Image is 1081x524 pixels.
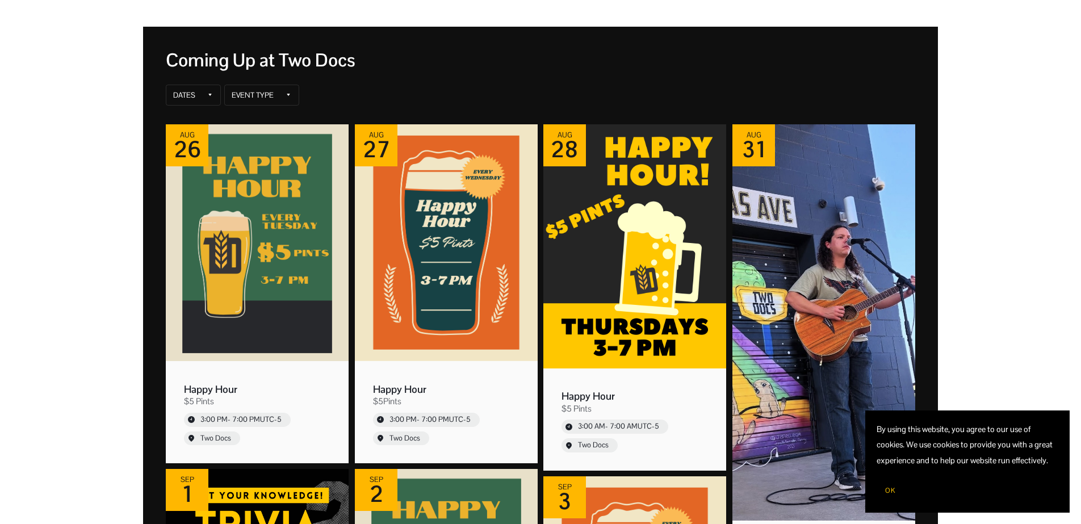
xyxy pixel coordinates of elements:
[555,491,575,512] div: 3
[732,124,915,521] img: Picture for '502 JAM' event
[177,484,197,504] div: 1
[373,396,519,407] div: Event tags
[355,124,538,361] img: Picture for 'Happy Hour' event
[543,476,586,518] div: Event date: September 03
[355,124,397,166] div: Event date: August 27
[877,480,904,501] button: OK
[578,422,659,431] div: Start time: 3:00 AM, end time: 7:00 AM UTC-5
[555,483,575,491] div: Sep
[174,131,201,139] div: Aug
[363,131,390,139] div: Aug
[741,139,766,160] div: 31
[260,414,282,424] span: UTC-5
[373,383,519,396] div: Event name
[166,49,915,71] div: Coming Up at Two Docs
[741,131,766,139] div: Aug
[885,486,895,495] span: OK
[578,441,609,450] div: Event location
[166,124,208,166] div: Event date: August 26
[562,403,592,414] div: $5 Pints
[366,484,386,504] div: 2
[562,389,708,403] div: Event name
[877,422,1058,468] p: By using this website, you agree to our use of cookies. We use cookies to provide you with a grea...
[363,139,390,160] div: 27
[543,124,586,166] div: Event date: August 28
[174,139,201,160] div: 26
[173,91,195,100] div: Dates
[540,121,729,473] div: Event: Happy Hour
[355,469,397,511] div: Event date: September 02
[449,414,471,424] span: UTC-5
[551,131,579,139] div: Aug
[184,396,330,407] div: Event tags
[389,434,420,443] div: Event location
[543,124,726,368] img: Picture for 'Happy Hour' event
[352,121,540,466] div: Event: Happy Hour
[184,383,330,396] div: Event name
[638,421,659,431] span: UTC-5
[200,415,282,425] div: Start time: 3:00 PM, end time: 7:00 PM UTC-5
[373,396,401,407] div: $5Pints
[389,415,471,425] div: Start time: 3:00 PM, end time: 7:00 PM UTC-5
[865,410,1070,513] section: Cookie banner
[366,476,386,484] div: Sep
[200,434,231,443] div: Event location
[732,124,775,166] div: Event date: August 31
[232,91,274,100] div: Event Type
[562,403,708,414] div: Event tags
[184,396,214,407] div: $5 Pints
[551,139,579,160] div: 28
[166,469,208,511] div: Event date: September 01
[177,476,197,484] div: Sep
[166,124,349,361] img: Picture for 'Happy Hour' event
[163,121,351,466] div: Event: Happy Hour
